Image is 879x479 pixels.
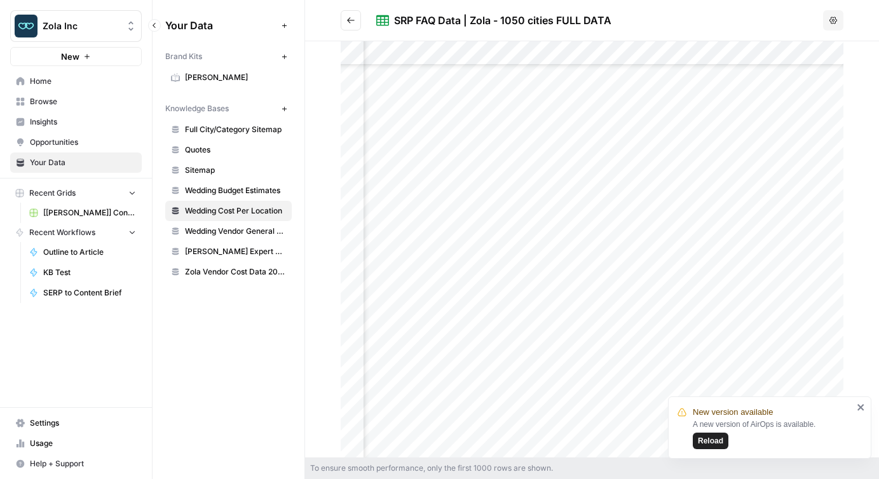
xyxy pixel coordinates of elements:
a: Usage [10,433,142,454]
a: SERP to Content Brief [24,283,142,303]
span: Insights [30,116,136,128]
button: Workspace: Zola Inc [10,10,142,42]
span: Wedding Vendor General Sitemap [185,226,286,237]
button: Recent Workflows [10,223,142,242]
span: Reload [698,435,723,447]
button: close [857,402,866,412]
span: Wedding Cost Per Location [185,205,286,217]
span: [PERSON_NAME] [185,72,286,83]
a: Insights [10,112,142,132]
span: Brand Kits [165,51,202,62]
span: Your Data [165,18,276,33]
span: Help + Support [30,458,136,469]
span: Opportunities [30,137,136,148]
span: Home [30,76,136,87]
span: Your Data [30,157,136,168]
button: Reload [693,433,728,449]
div: SRP FAQ Data | Zola - 1050 cities FULL DATA [394,13,611,28]
span: Zola Vendor Cost Data 2025 [185,266,286,278]
span: [[PERSON_NAME]] Content Creation [43,207,136,219]
a: Opportunities [10,132,142,152]
span: Zola Inc [43,20,119,32]
span: Full City/Category Sitemap [185,124,286,135]
span: Outline to Article [43,246,136,258]
img: Zola Inc Logo [15,15,37,37]
a: Zola Vendor Cost Data 2025 [165,262,292,282]
a: Wedding Cost Per Location [165,201,292,221]
span: Recent Grids [29,187,76,199]
a: KB Test [24,262,142,283]
span: Wedding Budget Estimates [185,185,286,196]
a: Quotes [165,140,292,160]
a: [PERSON_NAME] Expert Advice Articles [165,241,292,262]
button: Recent Grids [10,184,142,203]
span: [PERSON_NAME] Expert Advice Articles [185,246,286,257]
span: Knowledge Bases [165,103,229,114]
div: To ensure smooth performance, only the first 1000 rows are shown. [305,457,879,479]
span: Usage [30,438,136,449]
span: KB Test [43,267,136,278]
a: Browse [10,91,142,112]
a: Wedding Budget Estimates [165,180,292,201]
button: Help + Support [10,454,142,474]
a: Sitemap [165,160,292,180]
a: [[PERSON_NAME]] Content Creation [24,203,142,223]
a: Your Data [10,152,142,173]
span: SERP to Content Brief [43,287,136,299]
span: Recent Workflows [29,227,95,238]
span: New [61,50,79,63]
span: Sitemap [185,165,286,176]
span: Quotes [185,144,286,156]
a: Wedding Vendor General Sitemap [165,221,292,241]
a: Full City/Category Sitemap [165,119,292,140]
span: Settings [30,417,136,429]
a: Settings [10,413,142,433]
a: Home [10,71,142,91]
button: New [10,47,142,66]
div: A new version of AirOps is available. [693,419,853,449]
button: Go back [341,10,361,30]
span: New version available [693,406,773,419]
a: [PERSON_NAME] [165,67,292,88]
a: Outline to Article [24,242,142,262]
span: Browse [30,96,136,107]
